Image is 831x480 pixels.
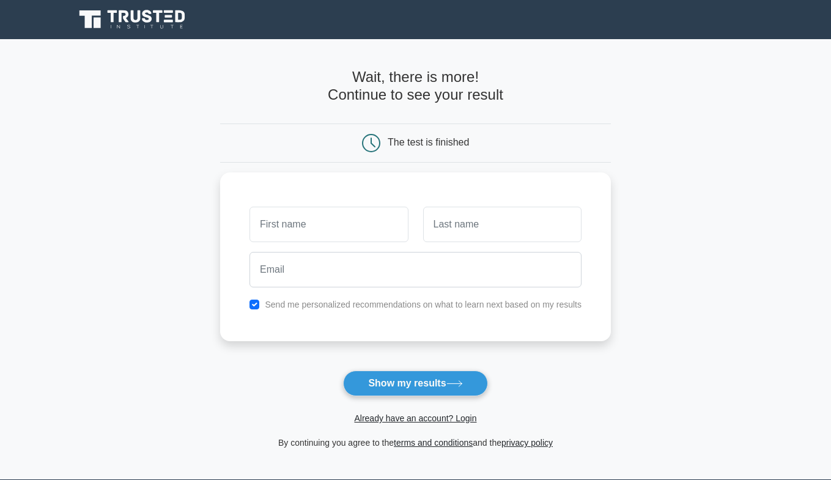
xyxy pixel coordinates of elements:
[501,438,553,448] a: privacy policy
[388,137,469,147] div: The test is finished
[249,252,582,287] input: Email
[343,371,487,396] button: Show my results
[394,438,473,448] a: terms and conditions
[265,300,582,309] label: Send me personalized recommendations on what to learn next based on my results
[249,207,408,242] input: First name
[423,207,582,242] input: Last name
[220,68,611,104] h4: Wait, there is more! Continue to see your result
[354,413,476,423] a: Already have an account? Login
[213,435,618,450] div: By continuing you agree to the and the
